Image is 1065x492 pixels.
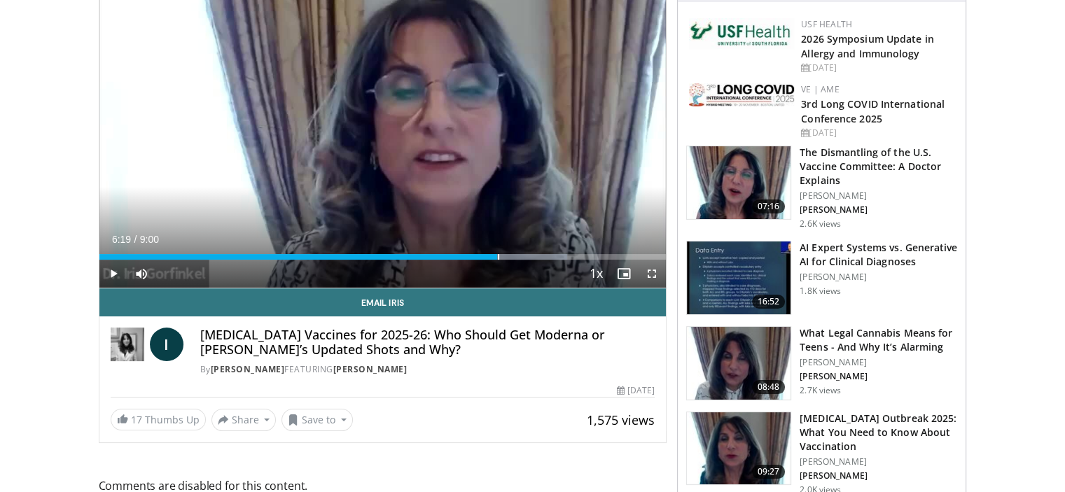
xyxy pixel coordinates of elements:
h3: [MEDICAL_DATA] Outbreak 2025: What You Need to Know About Vaccination [800,412,957,454]
div: By FEATURING [200,363,655,376]
h3: What Legal Cannabis Means for Teens - And Why It’s Alarming [800,326,957,354]
span: 07:16 [752,199,786,213]
span: 6:19 [112,234,131,245]
p: 1.8K views [800,286,841,297]
p: [PERSON_NAME] [800,456,957,468]
p: [PERSON_NAME] [800,204,957,216]
p: [PERSON_NAME] [800,470,957,482]
p: [PERSON_NAME] [800,357,957,368]
span: 1,575 views [587,412,655,428]
p: [PERSON_NAME] [800,272,957,283]
span: 17 [131,413,142,426]
img: cb849956-5493-434f-b366-35d5bcdf67c0.150x105_q85_crop-smart_upscale.jpg [687,412,791,485]
a: USF Health [801,18,852,30]
img: Dr. Iris Gorfinkel [111,328,144,361]
p: [PERSON_NAME] [800,190,957,202]
button: Enable picture-in-picture mode [610,260,638,288]
div: [DATE] [801,62,954,74]
h3: AI Expert Systems vs. Generative AI for Clinical Diagnoses [800,241,957,269]
span: 08:48 [752,380,786,394]
a: 08:48 What Legal Cannabis Means for Teens - And Why It’s Alarming [PERSON_NAME] [PERSON_NAME] 2.7... [686,326,957,400]
a: 3rd Long COVID International Conference 2025 [801,97,945,125]
img: 6ba8804a-8538-4002-95e7-a8f8012d4a11.png.150x105_q85_autocrop_double_scale_upscale_version-0.2.jpg [689,18,794,49]
img: a2792a71-925c-4fc2-b8ef-8d1b21aec2f7.png.150x105_q85_autocrop_double_scale_upscale_version-0.2.jpg [689,83,794,106]
img: 268330c9-313b-413d-8ff2-3cd9a70912fe.150x105_q85_crop-smart_upscale.jpg [687,327,791,400]
a: 16:52 AI Expert Systems vs. Generative AI for Clinical Diagnoses [PERSON_NAME] 1.8K views [686,241,957,315]
h3: The Dismantling of the U.S. Vaccine Committee: A Doctor Explains [800,146,957,188]
a: [PERSON_NAME] [211,363,285,375]
a: VE | AME [801,83,839,95]
div: [DATE] [617,384,655,397]
a: [PERSON_NAME] [333,363,408,375]
button: Save to [281,409,353,431]
a: 07:16 The Dismantling of the U.S. Vaccine Committee: A Doctor Explains [PERSON_NAME] [PERSON_NAME... [686,146,957,230]
a: I [150,328,183,361]
a: 2026 Symposium Update in Allergy and Immunology [801,32,933,60]
button: Share [211,409,277,431]
a: 17 Thumbs Up [111,409,206,430]
button: Mute [127,260,155,288]
p: 2.6K views [800,218,841,230]
a: Email Iris [99,288,667,316]
p: 2.7K views [800,385,841,396]
img: a19d1ff2-1eb0-405f-ba73-fc044c354596.150x105_q85_crop-smart_upscale.jpg [687,146,791,219]
img: 1bf82db2-8afa-4218-83ea-e842702db1c4.150x105_q85_crop-smart_upscale.jpg [687,241,791,314]
span: 9:00 [140,234,159,245]
span: / [134,234,137,245]
button: Playback Rate [582,260,610,288]
button: Fullscreen [638,260,666,288]
p: [PERSON_NAME] [800,371,957,382]
span: 09:27 [752,465,786,479]
button: Play [99,260,127,288]
h4: [MEDICAL_DATA] Vaccines for 2025-26: Who Should Get Moderna or [PERSON_NAME]’s Updated Shots and ... [200,328,655,358]
div: Progress Bar [99,254,667,260]
span: 16:52 [752,295,786,309]
div: [DATE] [801,127,954,139]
